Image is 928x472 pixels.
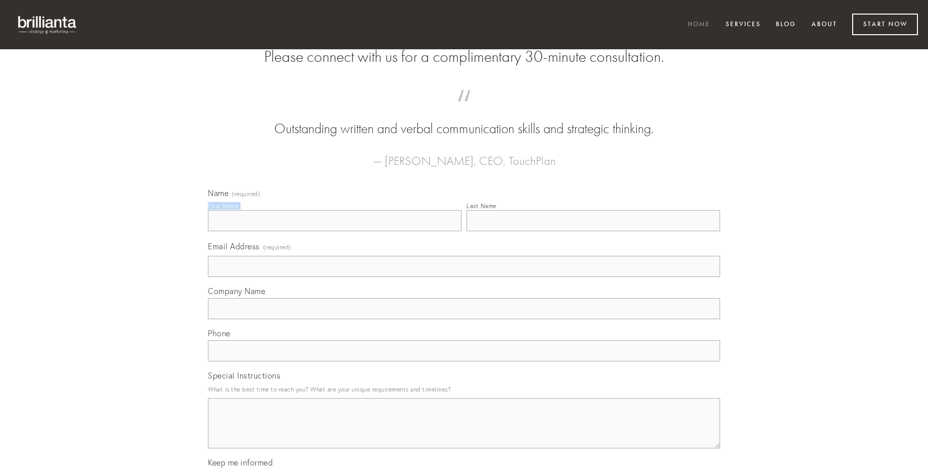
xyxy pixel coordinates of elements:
[681,17,717,33] a: Home
[208,188,228,198] span: Name
[208,241,260,251] span: Email Address
[224,100,704,119] span: “
[224,100,704,139] blockquote: Outstanding written and verbal communication skills and strategic thinking.
[208,202,239,210] div: First Name
[208,47,720,66] h2: Please connect with us for a complimentary 30-minute consultation.
[208,457,273,467] span: Keep me informed
[719,17,767,33] a: Services
[232,191,260,197] span: (required)
[208,328,230,338] span: Phone
[208,370,280,381] span: Special Instructions
[805,17,844,33] a: About
[769,17,802,33] a: Blog
[208,286,265,296] span: Company Name
[263,240,291,254] span: (required)
[208,383,720,396] p: What is the best time to reach you? What are your unique requirements and timelines?
[852,14,918,35] a: Start Now
[10,10,85,39] img: brillianta - research, strategy, marketing
[467,202,497,210] div: Last Name
[224,139,704,171] figcaption: — [PERSON_NAME], CEO, TouchPlan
